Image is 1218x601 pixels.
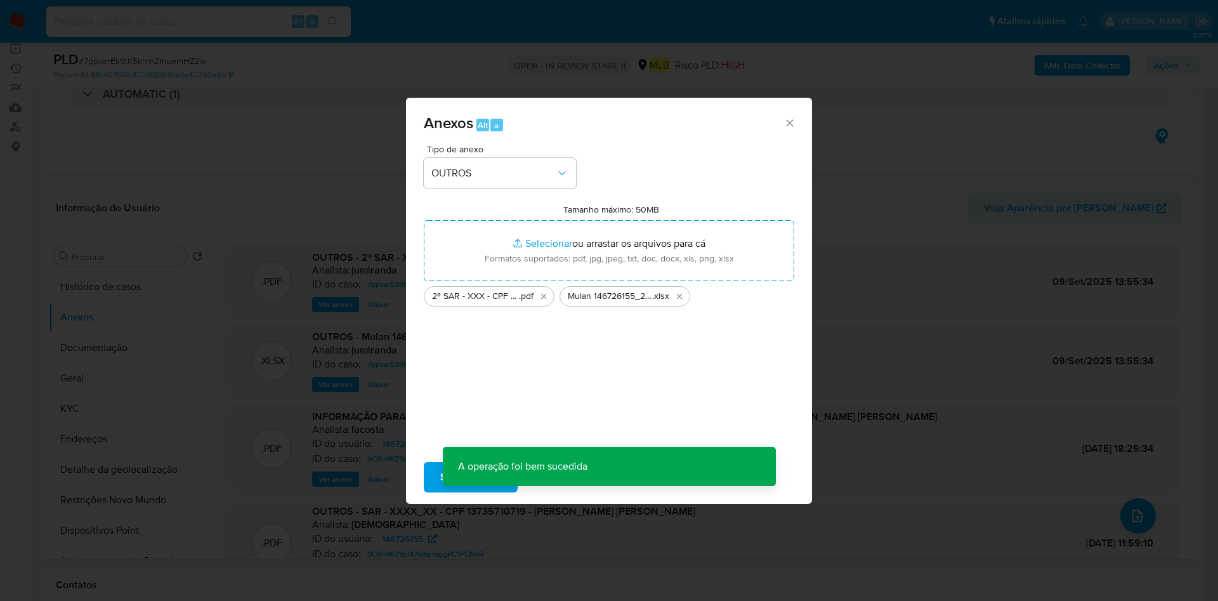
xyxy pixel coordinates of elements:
[536,289,551,304] button: Excluir 2º SAR - XXX - CPF 13735710719 - VICTOR HUGO VENTURA PINTO.pdf
[783,117,795,128] button: Fechar
[672,289,687,304] button: Excluir Mulan 146726155_2025_09_08_09_23_40.xlsx
[652,290,669,303] span: .xlsx
[519,290,534,303] span: .pdf
[424,462,518,492] button: Subir arquivo
[440,463,501,491] span: Subir arquivo
[494,119,499,131] span: a
[431,167,556,180] span: OUTROS
[443,447,603,486] p: A operação foi bem sucedida
[424,112,473,134] span: Anexos
[478,119,488,131] span: Alt
[427,145,579,154] span: Tipo de anexo
[424,158,576,188] button: OUTROS
[424,281,794,307] ul: Arquivos selecionados
[539,463,580,491] span: Cancelar
[432,290,519,303] span: 2º SAR - XXX - CPF 13735710719 - [PERSON_NAME] [PERSON_NAME]
[563,204,659,215] label: Tamanho máximo: 50MB
[568,290,652,303] span: Mulan 146726155_2025_09_08_09_23_40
